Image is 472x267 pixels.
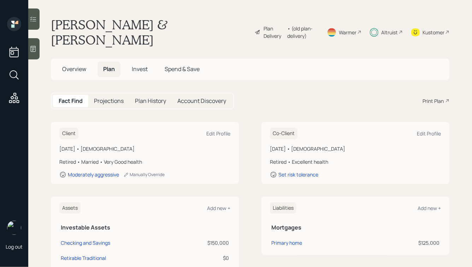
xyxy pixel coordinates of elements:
h5: Projections [94,98,124,104]
div: Set risk tolerance [278,171,318,178]
h5: Fact Find [59,98,83,104]
div: Print Plan [423,97,444,105]
div: Retired • Excellent health [270,158,441,166]
img: hunter_neumayer.jpg [7,221,21,235]
span: Plan [103,65,115,73]
h6: Co-Client [270,128,297,139]
h6: Liabilities [270,202,296,214]
div: $125,000 [371,239,439,246]
h5: Investable Assets [61,224,229,231]
div: Altruist [381,29,398,36]
div: $0 [188,254,229,262]
div: Checking and Savings [61,239,110,246]
div: Manually Override [123,172,165,178]
div: • (old plan-delivery) [287,25,318,40]
span: Overview [62,65,86,73]
div: Add new + [207,205,230,211]
div: Add new + [418,205,441,211]
h6: Assets [59,202,81,214]
h5: Account Discovery [177,98,226,104]
div: $150,000 [188,239,229,246]
div: Log out [6,243,23,250]
div: [DATE] • [DEMOGRAPHIC_DATA] [59,145,230,152]
span: Invest [132,65,148,73]
div: Retired • Married • Very Good health [59,158,230,166]
div: [DATE] • [DEMOGRAPHIC_DATA] [270,145,441,152]
div: Edit Profile [417,130,441,137]
div: Kustomer [423,29,444,36]
h5: Plan History [135,98,166,104]
h1: [PERSON_NAME] & [PERSON_NAME] [51,17,249,47]
div: Retirable Traditional [61,254,106,262]
h5: Mortgages [271,224,439,231]
h6: Client [59,128,78,139]
div: Moderately aggressive [68,171,119,178]
span: Spend & Save [165,65,200,73]
div: Warmer [339,29,356,36]
div: Edit Profile [206,130,230,137]
div: Primary home [271,239,302,246]
div: Plan Delivery [264,25,284,40]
